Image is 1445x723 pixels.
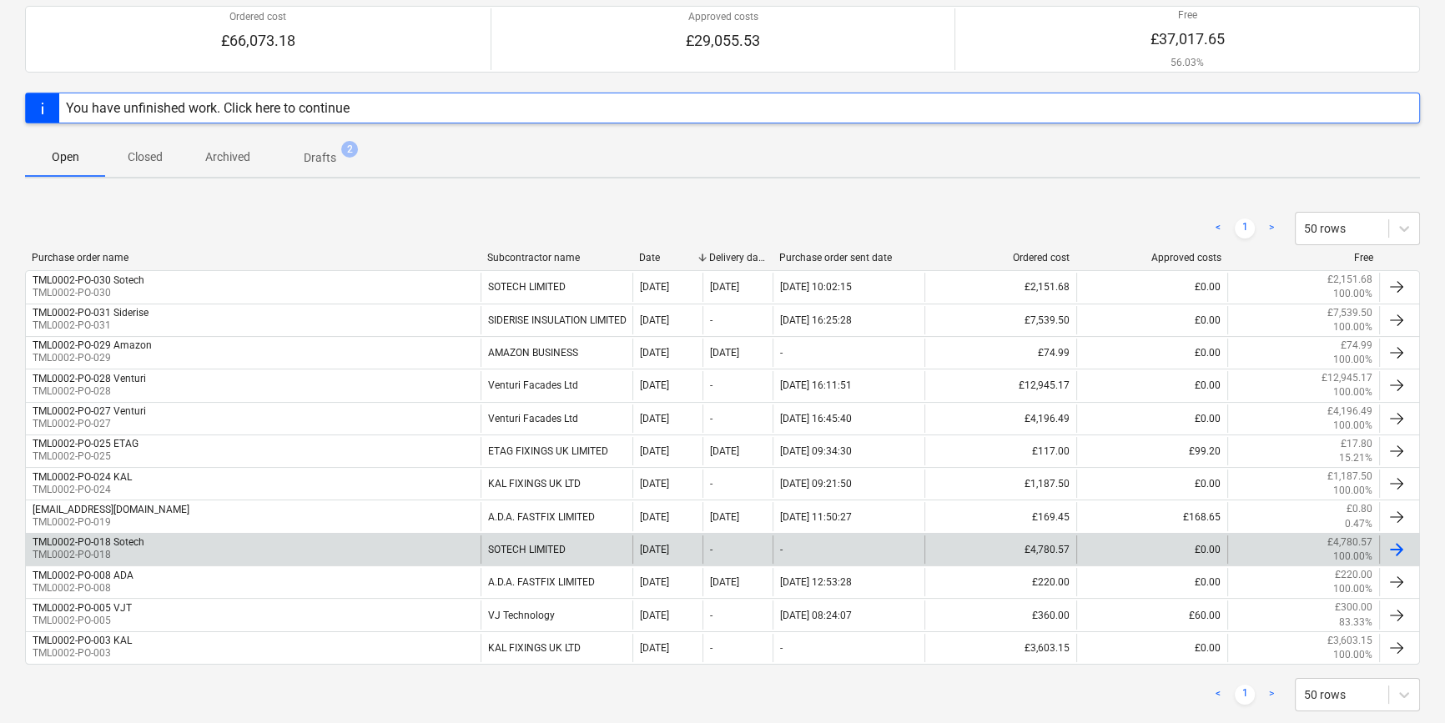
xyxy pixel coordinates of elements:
[1322,371,1372,385] p: £12,945.17
[780,413,852,424] div: [DATE] 16:45:40
[640,445,669,457] div: [DATE]
[1076,306,1228,334] div: £0.00
[640,314,669,326] div: [DATE]
[710,610,712,621] div: -
[33,384,146,399] p: TML0002-PO-028
[33,635,132,646] div: TML0002-PO-003 KAL
[640,642,669,654] div: [DATE]
[640,413,669,424] div: [DATE]
[1333,419,1372,433] p: 100.00%
[33,351,152,365] p: TML0002-PO-029
[924,437,1076,465] div: £117.00
[780,314,852,326] div: [DATE] 16:25:28
[33,536,144,548] div: TML0002-PO-018 Sotech
[1076,568,1228,596] div: £0.00
[709,252,766,264] div: Delivery date
[780,445,852,457] div: [DATE] 09:34:30
[780,379,852,391] div: [DATE] 16:11:51
[640,610,669,621] div: [DATE]
[33,319,149,333] p: TML0002-PO-031
[481,437,632,465] div: ETAG FIXINGS UK LIMITED
[33,504,189,515] div: [EMAIL_ADDRESS][DOMAIN_NAME]
[481,306,632,334] div: SIDERISE INSULATION LIMITED
[481,600,632,629] div: VJ Technology
[640,478,669,490] div: [DATE]
[1150,8,1225,23] p: Free
[481,404,632,433] div: Venturi Facades Ltd
[924,634,1076,662] div: £3,603.15
[1347,502,1372,516] p: £0.80
[33,373,146,384] div: TML0002-PO-028 Venturi
[779,252,918,264] div: Purchase order sent date
[1083,252,1221,264] div: Approved costs
[481,469,632,498] div: KAL FIXINGS UK LTD
[780,347,783,359] div: -
[481,339,632,367] div: AMAZON BUSINESS
[33,483,132,497] p: TML0002-PO-024
[780,281,852,293] div: [DATE] 10:02:15
[33,646,132,660] p: TML0002-PO-003
[33,438,138,449] div: TML0002-PO-025 ETAG
[1076,634,1228,662] div: £0.00
[1333,385,1372,399] p: 100.00%
[780,544,783,555] div: -
[710,347,739,359] div: [DATE]
[1150,29,1225,49] p: £37,017.65
[481,634,632,662] div: KAL FIXINGS UK LTD
[640,544,669,555] div: [DATE]
[710,413,712,424] div: -
[481,371,632,399] div: Venturi Facades Ltd
[1327,634,1372,648] p: £3,603.15
[33,339,152,351] div: TML0002-PO-029 Amazon
[1327,469,1372,484] p: £1,187.50
[125,148,165,166] p: Closed
[924,371,1076,399] div: £12,945.17
[481,502,632,530] div: A.D.A. FASTFIX LIMITED
[205,148,250,166] p: Archived
[640,511,669,523] div: [DATE]
[1235,685,1255,705] a: Page 1 is your current page
[710,281,739,293] div: [DATE]
[1335,568,1372,582] p: £220.00
[686,31,760,51] p: £29,055.53
[924,273,1076,301] div: £2,151.68
[1076,600,1228,629] div: £60.00
[66,100,350,116] div: You have unfinished work. Click here to continue
[33,581,133,595] p: TML0002-PO-008
[924,535,1076,564] div: £4,780.57
[1076,273,1228,301] div: £0.00
[710,511,739,523] div: [DATE]
[33,286,144,300] p: TML0002-PO-030
[924,568,1076,596] div: £220.00
[341,141,358,158] span: 2
[33,471,132,483] div: TML0002-PO-024 KAL
[1235,218,1255,238] a: Page 1 is your current page
[640,281,669,293] div: [DATE]
[924,469,1076,498] div: £1,187.50
[1076,404,1228,433] div: £0.00
[33,274,144,286] div: TML0002-PO-030 Sotech
[1208,218,1228,238] a: Previous page
[710,379,712,391] div: -
[33,307,149,319] div: TML0002-PO-031 Siderise
[710,544,712,555] div: -
[1333,353,1372,367] p: 100.00%
[1150,56,1225,70] p: 56.03%
[780,610,852,621] div: [DATE] 08:24:07
[487,252,626,264] div: Subcontractor name
[33,614,132,628] p: TML0002-PO-005
[640,576,669,588] div: [DATE]
[1076,469,1228,498] div: £0.00
[1076,437,1228,465] div: £99.20
[221,31,295,51] p: £66,073.18
[686,10,760,24] p: Approved costs
[221,10,295,24] p: Ordered cost
[33,449,138,464] p: TML0002-PO-025
[1261,685,1281,705] a: Next page
[1333,320,1372,334] p: 100.00%
[710,642,712,654] div: -
[1362,643,1445,723] iframe: Chat Widget
[1076,339,1228,367] div: £0.00
[33,548,144,562] p: TML0002-PO-018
